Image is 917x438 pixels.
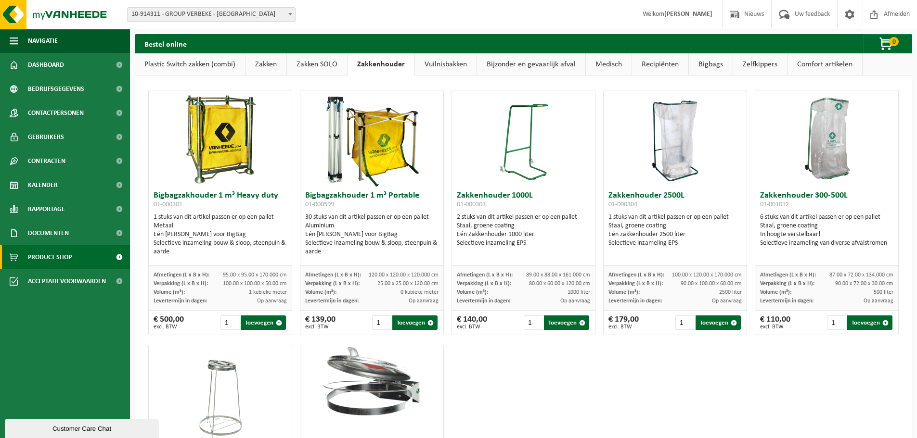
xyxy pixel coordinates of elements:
button: 0 [863,34,911,53]
span: excl. BTW [760,324,790,330]
span: 0 kubieke meter [400,289,439,295]
span: 01-000303 [457,201,486,208]
h3: Zakkenhouder 1000L [457,191,590,211]
span: Levertermijn in dagen: [457,298,510,304]
img: 01-000304 [651,90,699,187]
span: 01-000599 [305,201,334,208]
span: 120.00 x 120.00 x 120.000 cm [369,272,439,278]
span: excl. BTW [154,324,184,330]
div: Eén Zakkenhouder 1000 liter [457,230,590,239]
a: Bijzonder en gevaarlijk afval [477,53,585,75]
span: 87.00 x 72.00 x 134.000 cm [829,272,893,278]
span: Op aanvraag [712,298,742,304]
span: 90.00 x 72.00 x 30.00 cm [835,281,893,287]
span: Navigatie [28,29,58,53]
div: € 179,00 [608,315,639,330]
span: 90.00 x 100.00 x 60.00 cm [681,281,742,287]
span: Afmetingen (L x B x H): [457,272,513,278]
div: € 139,00 [305,315,336,330]
input: 1 [220,315,240,330]
div: Selectieve inzameling van diverse afvalstromen [760,239,893,248]
div: Aluminium [305,222,439,230]
span: 100.00 x 120.00 x 170.000 cm [672,272,742,278]
span: 10-914311 - GROUP VERBEKE - LEDEGEM [128,8,295,21]
iframe: chat widget [5,417,161,438]
span: 01-001012 [760,201,789,208]
span: Bedrijfsgegevens [28,77,84,101]
span: Verpakking (L x B x H): [608,281,663,287]
a: Vuilnisbakken [415,53,477,75]
div: 1 stuks van dit artikel passen er op een pallet [608,213,742,248]
span: Op aanvraag [560,298,590,304]
h3: Bigbagzakhouder 1 m³ Portable [305,191,439,211]
div: Selectieve inzameling bouw & sloop, steenpuin & aarde [154,239,287,256]
span: 100.00 x 100.00 x 50.00 cm [223,281,287,287]
span: 01-000304 [608,201,637,208]
span: Afmetingen (L x B x H): [760,272,816,278]
span: 500 liter [874,289,893,295]
a: Plastic Switch zakken (combi) [135,53,245,75]
span: excl. BTW [457,324,487,330]
span: Afmetingen (L x B x H): [608,272,664,278]
span: Volume (m³): [608,289,640,295]
span: Op aanvraag [864,298,893,304]
input: 1 [372,315,392,330]
span: Documenten [28,221,69,245]
span: excl. BTW [305,324,336,330]
span: Volume (m³): [154,289,185,295]
a: Medisch [586,53,632,75]
div: Eén [PERSON_NAME] voor BigBag [154,230,287,239]
button: Toevoegen [544,315,589,330]
span: Acceptatievoorwaarden [28,269,106,293]
span: 2500 liter [719,289,742,295]
span: Verpakking (L x B x H): [305,281,360,287]
h3: Zakkenhouder 2500L [608,191,742,211]
div: € 110,00 [760,315,790,330]
span: Op aanvraag [409,298,439,304]
img: 01-000301 [172,90,269,187]
span: Product Shop [28,245,72,269]
button: Toevoegen [241,315,286,330]
span: Gebruikers [28,125,64,149]
span: Levertermijn in dagen: [608,298,662,304]
a: Comfort artikelen [788,53,862,75]
a: Zelfkippers [733,53,787,75]
div: 2 stuks van dit artikel passen er op een pallet [457,213,590,248]
input: 1 [675,315,695,330]
button: Toevoegen [696,315,741,330]
span: Kalender [28,173,58,197]
div: Metaal [154,222,287,230]
div: € 140,00 [457,315,487,330]
span: 1000 liter [568,289,590,295]
span: 10-914311 - GROUP VERBEKE - LEDEGEM [127,7,296,22]
div: Staal, groene coating [608,222,742,230]
span: Verpakking (L x B x H): [154,281,208,287]
span: Volume (m³): [457,289,488,295]
div: 30 stuks van dit artikel passen er op een pallet [305,213,439,256]
a: Zakkenhouder [348,53,414,75]
h2: Bestel online [135,34,196,53]
span: Volume (m³): [305,289,336,295]
span: 1 kubieke meter [249,289,287,295]
span: 0 [889,37,899,46]
img: 01-000307 [300,345,443,417]
a: Bigbags [689,53,733,75]
img: 01-000599 [324,90,420,187]
div: 1 stuks van dit artikel passen er op een pallet [154,213,287,256]
img: 01-001012 [779,90,875,187]
div: 6 stuks van dit artikel passen er op een pallet [760,213,893,248]
div: Eén zakkenhouder 2500 liter [608,230,742,239]
span: Afmetingen (L x B x H): [305,272,361,278]
span: Contactpersonen [28,101,84,125]
span: 89.00 x 88.00 x 161.000 cm [526,272,590,278]
span: excl. BTW [608,324,639,330]
img: 01-000303 [500,90,548,187]
div: Selectieve inzameling EPS [457,239,590,248]
input: 1 [827,315,847,330]
span: Op aanvraag [257,298,287,304]
span: 80.00 x 60.00 x 120.00 cm [529,281,590,287]
span: Levertermijn in dagen: [154,298,207,304]
button: Toevoegen [392,315,438,330]
span: Dashboard [28,53,64,77]
div: Staal, groene coating [457,222,590,230]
